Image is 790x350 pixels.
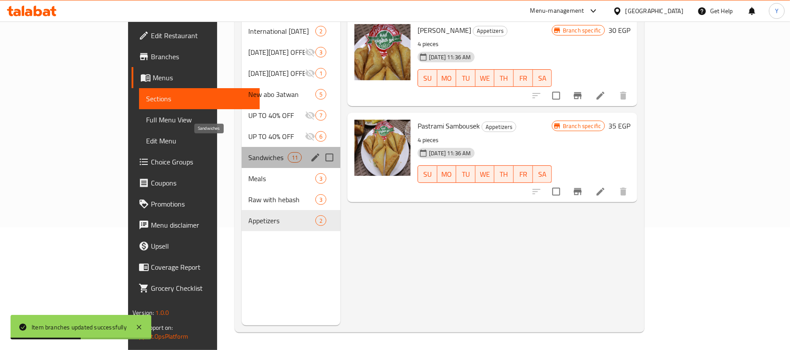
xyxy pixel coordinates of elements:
[249,194,316,205] span: Raw with hebash
[151,241,253,251] span: Upsell
[132,151,260,172] a: Choice Groups
[456,165,475,183] button: TU
[559,122,604,130] span: Branch specific
[315,68,326,79] div: items
[151,199,253,209] span: Promotions
[242,17,341,235] nav: Menu sections
[132,25,260,46] a: Edit Restaurant
[249,68,305,79] span: [DATE][DATE] OFFERS
[242,42,341,63] div: [DATE][DATE] OFFERS3
[316,111,326,120] span: 7
[249,47,305,57] div: BLACK FRIDAY OFFERS
[146,114,253,125] span: Full Menu View
[567,85,588,106] button: Branch-specific-item
[316,27,326,36] span: 2
[242,105,341,126] div: UP TO 40% OFF7
[536,72,549,85] span: SA
[608,24,630,36] h6: 30 EGP
[153,72,253,83] span: Menus
[418,119,480,132] span: Pastrami Sambousek
[315,215,326,226] div: items
[132,172,260,193] a: Coupons
[460,72,472,85] span: TU
[316,175,326,183] span: 3
[146,136,253,146] span: Edit Menu
[473,26,507,36] span: Appetizers
[242,210,341,231] div: Appetizers2
[456,69,475,87] button: TU
[315,26,326,36] div: items
[305,47,315,57] svg: Inactive section
[132,307,154,318] span: Version:
[316,217,326,225] span: 2
[151,30,253,41] span: Edit Restaurant
[132,67,260,88] a: Menus
[139,88,260,109] a: Sections
[479,168,491,181] span: WE
[151,262,253,272] span: Coverage Report
[151,178,253,188] span: Coupons
[441,168,453,181] span: MO
[482,122,516,132] span: Appetizers
[517,168,529,181] span: FR
[608,120,630,132] h6: 35 EGP
[249,110,305,121] span: UP TO 40% OFF
[249,215,316,226] span: Appetizers
[132,331,188,342] a: Support.OpsPlatform
[242,189,341,210] div: Raw with hebash3
[242,21,341,42] div: International [DATE]2
[498,168,510,181] span: TH
[132,257,260,278] a: Coverage Report
[242,168,341,189] div: Meals3
[32,322,127,332] div: Item branches updated successfully
[316,69,326,78] span: 1
[151,283,253,293] span: Grocery Checklist
[559,26,604,35] span: Branch specific
[547,182,565,201] span: Select to update
[595,186,606,197] a: Edit menu item
[242,147,341,168] div: Sandwiches11edit
[425,53,474,61] span: [DATE] 11:36 AM
[475,69,495,87] button: WE
[475,165,495,183] button: WE
[533,69,552,87] button: SA
[517,72,529,85] span: FR
[249,152,288,163] span: Sandwiches
[567,181,588,202] button: Branch-specific-item
[437,165,457,183] button: MO
[425,149,474,157] span: [DATE] 11:36 AM
[155,307,169,318] span: 1.0.0
[151,220,253,230] span: Menu disclaimer
[249,26,316,36] div: International Potato Day
[151,51,253,62] span: Branches
[533,165,552,183] button: SA
[437,69,457,87] button: MO
[595,90,606,101] a: Edit menu item
[354,120,411,176] img: Pastrami Sambousek
[418,135,552,146] p: 4 pieces
[418,69,437,87] button: SU
[613,85,634,106] button: delete
[309,151,322,164] button: edit
[354,24,411,80] img: Cheese Sambousek
[288,154,301,162] span: 11
[305,68,315,79] svg: Inactive section
[422,72,433,85] span: SU
[626,6,683,16] div: [GEOGRAPHIC_DATA]
[249,47,305,57] span: [DATE][DATE] OFFERS
[422,168,433,181] span: SU
[132,193,260,214] a: Promotions
[494,165,514,183] button: TH
[316,90,326,99] span: 5
[249,89,316,100] span: New abo 3atwan
[139,130,260,151] a: Edit Menu
[482,121,516,132] div: Appetizers
[132,46,260,67] a: Branches
[460,168,472,181] span: TU
[418,24,471,37] span: [PERSON_NAME]
[536,168,549,181] span: SA
[530,6,584,16] div: Menu-management
[316,196,326,204] span: 3
[315,131,326,142] div: items
[514,165,533,183] button: FR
